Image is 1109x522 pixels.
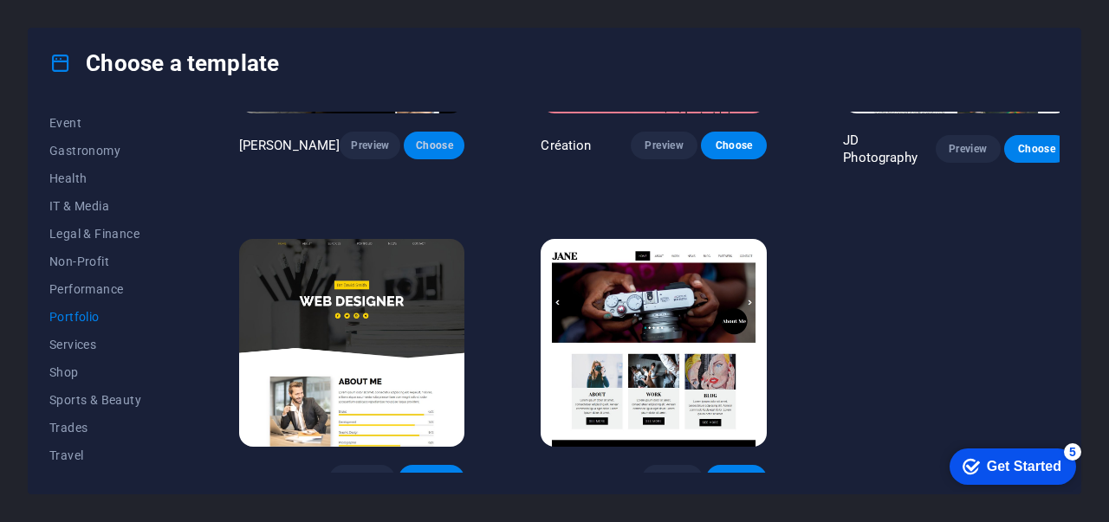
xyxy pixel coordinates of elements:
span: Non-Profit [49,255,163,268]
button: Choose [399,465,464,493]
button: IT & Media [49,192,163,220]
button: Preview [329,465,395,493]
div: Get Started [51,19,126,35]
button: Trades [49,414,163,441]
div: 5 [128,3,146,21]
button: Gastronomy [49,137,163,164]
button: Sports & Beauty [49,386,163,414]
span: IT & Media [49,199,163,213]
button: Preview [642,465,703,493]
p: [PERSON_NAME] [239,137,340,154]
img: Jane [541,239,767,447]
button: Event [49,109,163,137]
button: Preview [936,135,1001,163]
button: Choose [706,465,767,493]
button: Preview [340,132,400,159]
p: Portfolio [239,470,291,487]
button: Shop [49,358,163,386]
p: Création [541,137,591,154]
button: Portfolio [49,303,163,331]
span: Choose [412,472,451,486]
span: Preview [656,472,689,486]
button: Wireframe [49,469,163,497]
span: Portfolio [49,310,163,324]
span: Legal & Finance [49,227,163,241]
span: Preview [645,139,683,152]
button: Services [49,331,163,358]
span: Performance [49,282,163,296]
button: Choose [1004,135,1069,163]
span: Health [49,171,163,185]
span: Preview [353,139,386,152]
div: Get Started 5 items remaining, 0% complete [14,9,140,45]
span: Choose [720,472,753,486]
h4: Choose a template [49,49,279,77]
span: Choose [715,139,753,152]
p: [PERSON_NAME] [541,470,642,487]
button: Non-Profit [49,248,163,275]
span: Gastronomy [49,144,163,158]
span: Sports & Beauty [49,393,163,407]
img: Portfolio [239,239,465,447]
span: Trades [49,421,163,435]
button: Health [49,164,163,192]
span: Preview [343,472,381,486]
span: Services [49,338,163,351]
button: Legal & Finance [49,220,163,248]
span: Choose [418,139,451,152]
span: Event [49,116,163,130]
span: Travel [49,448,163,462]
button: Performance [49,275,163,303]
span: Shop [49,365,163,379]
button: Choose [701,132,767,159]
p: JD Photography [843,132,935,166]
span: Choose [1018,142,1055,156]
span: Preview [950,142,987,156]
button: Choose [404,132,464,159]
button: Preview [631,132,697,159]
button: Travel [49,441,163,469]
